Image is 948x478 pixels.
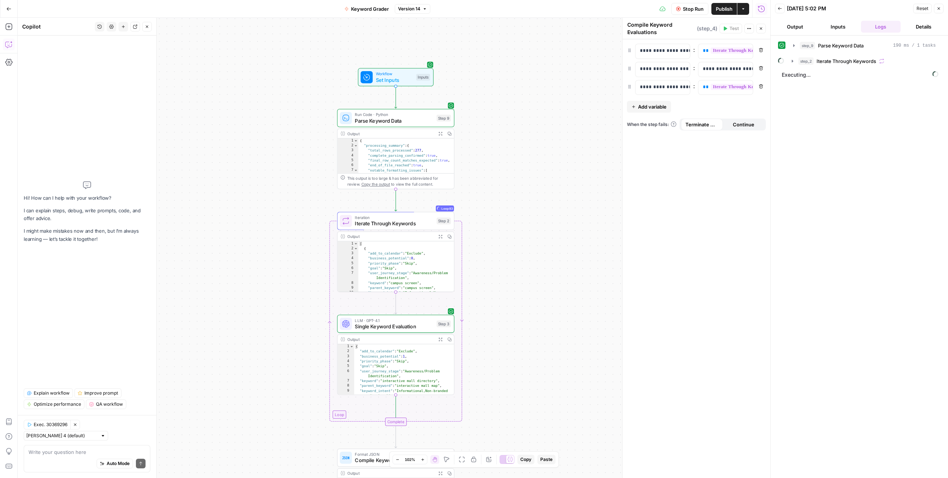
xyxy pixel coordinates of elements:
span: QA workflow [96,401,123,408]
span: Auto Mode [107,460,130,467]
span: Continue [733,121,754,128]
p: I can explain steps, debug, write prompts, code, and offer advice. [24,207,150,222]
div: 8 [337,281,358,286]
span: Iterate Through Keywords [817,57,876,65]
div: Output [347,130,434,136]
div: 3 [337,148,358,153]
span: Publish [716,5,732,13]
span: Iterate Through Keywords [355,220,433,227]
span: Format JSON [355,451,433,457]
button: Stop Run [671,3,708,15]
p: I might make mistakes now and then, but I’m always learning — let’s tackle it together! [24,227,150,243]
div: 6 [337,163,358,168]
div: 2 [337,246,358,251]
div: Step 9 [437,114,451,121]
div: 2 [337,349,354,354]
span: Executing... [780,69,941,81]
div: Output [347,233,434,239]
div: 1 [337,139,358,143]
span: Toggle code folding, rows 2 through 13 [354,143,358,148]
span: Loop 83 [441,204,453,213]
span: Toggle code folding, rows 7 through 10 [354,168,358,173]
span: Version 14 [398,6,420,12]
div: 8 [337,173,358,183]
span: Parse Keyword Data [818,42,864,49]
span: Set Inputs [376,76,413,83]
button: Improve prompt [74,388,121,398]
p: Hi! How can I help with your workflow? [24,194,150,202]
div: 2 [337,143,358,148]
span: : [693,82,695,90]
span: step_9 [800,42,815,49]
span: Copy [520,456,531,463]
div: 7 [337,168,358,173]
div: Output [347,470,434,476]
span: Reset [917,5,928,12]
g: Edge from step_2-iteration-end to step_4 [395,426,397,448]
div: Copilot [22,23,93,30]
button: Explain workflow [24,388,73,398]
div: LLM · GPT-4.1Single Keyword EvaluationStep 3Output{ "add_to_calendar":"Exclude", "business_potent... [337,315,454,395]
button: Auto Mode [97,459,133,468]
button: Optimize performance [24,399,84,409]
button: Continue [723,119,765,130]
button: Details [904,21,944,33]
span: Copy the output [361,182,390,186]
span: LLM · GPT-4.1 [355,318,433,323]
button: Inputs [818,21,858,33]
span: Compile Keyword Evaluations [355,457,433,464]
div: 3 [337,354,354,359]
div: 8 [337,384,354,388]
textarea: Compile Keyword Evaluations [627,21,695,36]
div: 4 [337,256,358,261]
div: LoopLoop83IterationIterate Through KeywordsStep 2Output[ { "add_to_calendar":"Exclude", "business... [337,212,454,292]
button: Paste [537,455,555,464]
span: ( step_4 ) [697,25,717,32]
div: Step 2 [437,218,451,224]
div: WorkflowSet InputsInputs [337,68,454,86]
span: Toggle code folding, rows 1 through 1202 [354,241,358,246]
input: Claude Sonnet 4 (default) [26,432,97,439]
span: Keyword Grader [351,5,389,13]
span: Paste [540,456,553,463]
div: 4 [337,153,358,158]
button: QA workflow [86,399,126,409]
span: Toggle code folding, rows 2 through 16 [354,246,358,251]
span: Stop Run [683,5,704,13]
g: Edge from step_2 to step_3 [395,292,397,314]
div: 5 [337,158,358,163]
button: Logs [861,21,901,33]
span: 102% [405,457,415,462]
button: Publish [711,3,737,15]
span: Parse Keyword Data [355,117,433,125]
span: Run Code · Python [355,112,433,117]
span: : [693,63,695,72]
div: Inputs [416,74,430,80]
div: 1 [337,241,358,246]
div: This output is too large & has been abbreviated for review. to view the full content. [347,175,451,187]
span: Explain workflow [34,390,70,396]
div: Output [347,336,434,342]
span: Toggle code folding, rows 1 through 15 [350,344,354,349]
div: 9 [337,388,354,398]
div: 5 [337,364,354,369]
button: Reset [913,4,932,13]
g: Edge from step_9 to step_2 [395,189,397,211]
div: 1 [337,344,354,349]
span: step_2 [798,57,814,65]
button: Test [720,24,742,33]
div: Complete [337,418,454,426]
a: When the step fails: [627,121,677,128]
div: 5 [337,261,358,266]
div: 4 [337,359,354,364]
div: 9 [337,286,358,291]
button: Add variable [627,101,671,113]
div: 7 [337,271,358,281]
button: Exec. 30369296 [24,420,70,429]
div: 6 [337,369,354,379]
button: Copy [517,455,534,464]
button: Keyword Grader [340,3,393,15]
div: 6 [337,266,358,271]
div: 7 [337,379,354,384]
